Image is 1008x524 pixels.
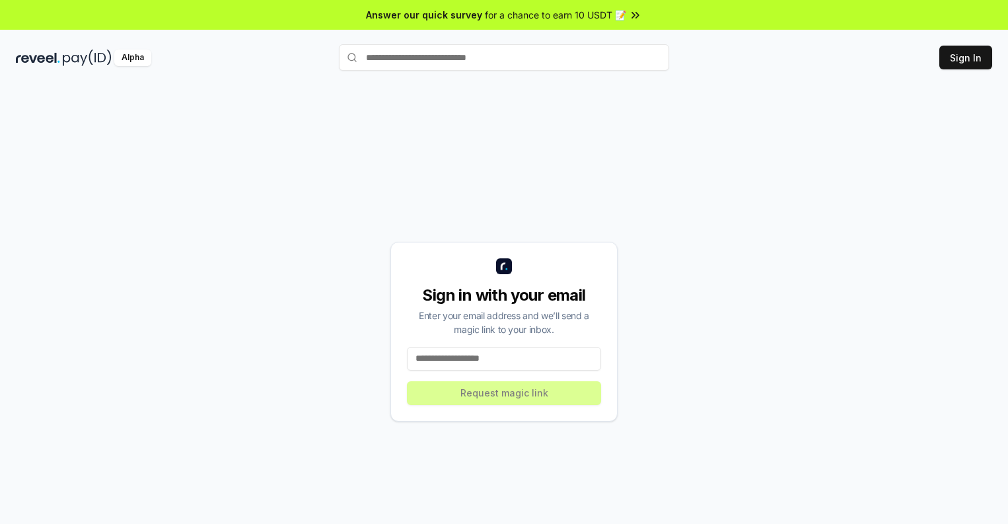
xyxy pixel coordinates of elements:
[63,50,112,66] img: pay_id
[407,309,601,336] div: Enter your email address and we’ll send a magic link to your inbox.
[496,258,512,274] img: logo_small
[366,8,482,22] span: Answer our quick survey
[939,46,992,69] button: Sign In
[407,285,601,306] div: Sign in with your email
[114,50,151,66] div: Alpha
[16,50,60,66] img: reveel_dark
[485,8,626,22] span: for a chance to earn 10 USDT 📝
